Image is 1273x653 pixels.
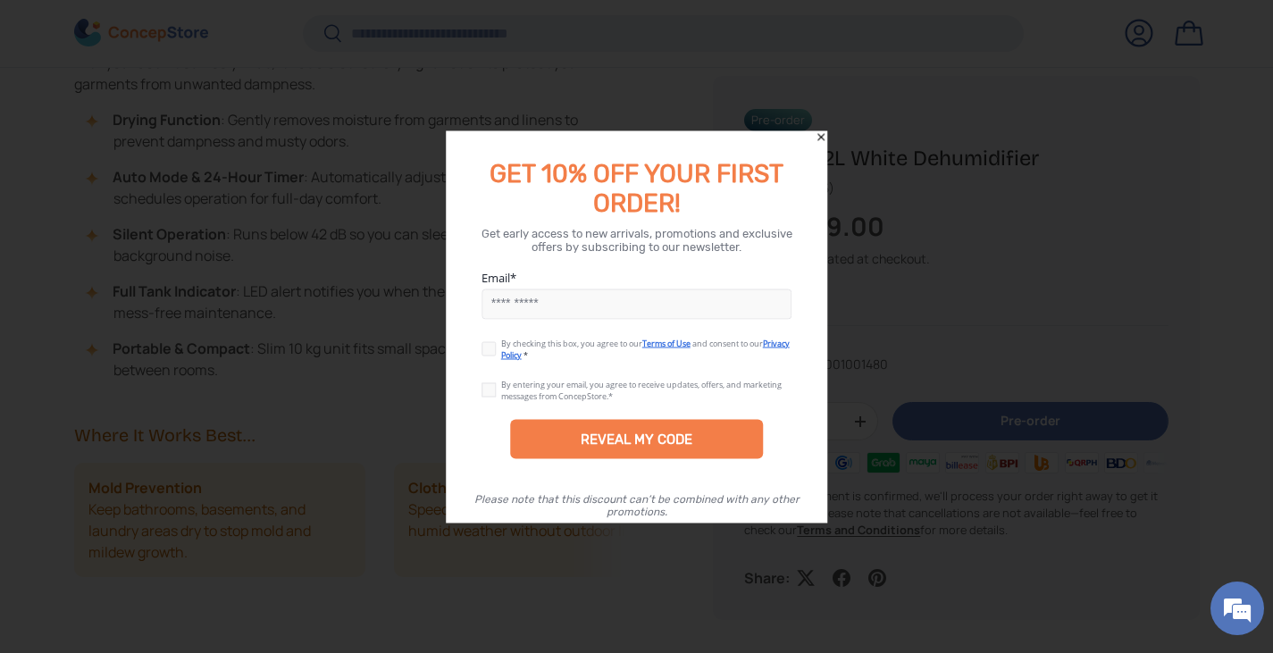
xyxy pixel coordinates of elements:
div: Close [815,130,827,143]
span: By checking this box, you agree to our [501,337,642,348]
div: Chat with us now [93,100,300,123]
a: Terms of Use [642,337,691,348]
span: GET 10% OFF YOUR FIRST ORDER! [490,158,783,217]
div: Please note that this discount can’t be combined with any other promotions. [464,492,810,517]
div: Minimize live chat window [293,9,336,52]
div: By entering your email, you agree to receive updates, offers, and marketing messages from ConcepS... [501,378,782,401]
div: REVEAL MY CODE [510,419,764,458]
label: Email [482,269,792,285]
div: Get early access to new arrivals, promotions and exclusive offers by subscribing to our newsletter. [467,226,807,253]
div: REVEAL MY CODE [581,431,692,447]
textarea: Type your message and hit 'Enter' [9,450,340,513]
span: and consent to our [692,337,763,348]
a: Privacy Policy [501,337,790,360]
span: We're online! [104,206,247,387]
